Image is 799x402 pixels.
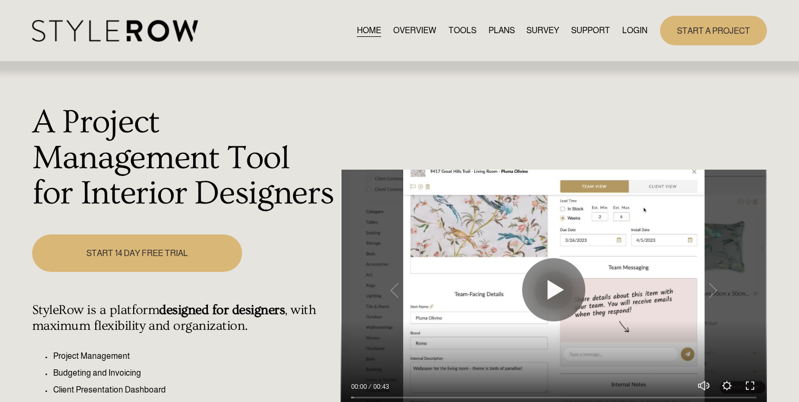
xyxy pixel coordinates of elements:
[357,23,381,37] a: HOME
[32,234,243,272] a: START 14 DAY FREE TRIAL
[393,23,436,37] a: OVERVIEW
[488,23,515,37] a: PLANS
[53,350,335,362] p: Project Management
[351,381,369,392] div: Current time
[571,23,610,37] a: folder dropdown
[522,258,585,321] button: Play
[622,23,647,37] a: LOGIN
[32,20,198,42] img: StyleRow
[53,367,335,379] p: Budgeting and Invoicing
[32,302,335,334] h4: StyleRow is a platform , with maximum flexibility and organization.
[448,23,476,37] a: TOOLS
[32,105,335,212] h1: A Project Management Tool for Interior Designers
[159,302,285,318] strong: designed for designers
[526,23,559,37] a: SURVEY
[53,384,335,396] p: Client Presentation Dashboard
[369,381,392,392] div: Duration
[660,16,767,45] a: START A PROJECT
[351,394,756,401] input: Seek
[571,24,610,37] span: SUPPORT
